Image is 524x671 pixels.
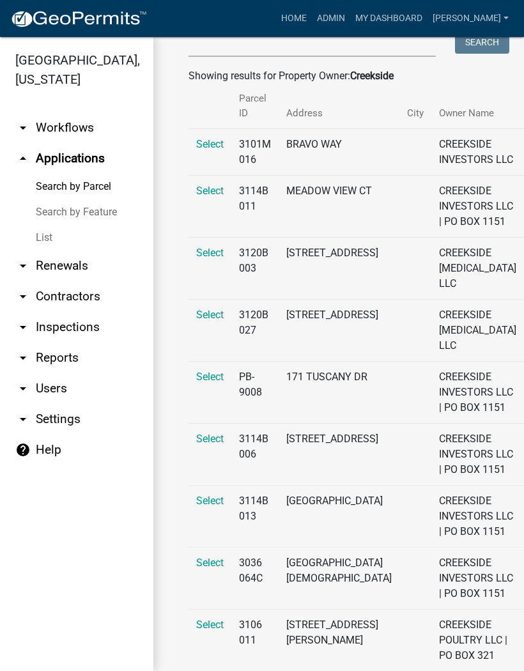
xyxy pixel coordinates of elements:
i: arrow_drop_down [15,120,31,135]
td: 3114B 006 [231,423,279,485]
a: Select [196,185,224,197]
a: Select [196,247,224,259]
td: 3120B 003 [231,237,279,299]
strong: Creekside [350,70,394,82]
i: help [15,442,31,458]
td: 3114B 011 [231,175,279,237]
td: 171 TUSCANY DR [279,361,399,423]
td: CREEKSIDE INVESTORS LLC | PO BOX 1151 [431,175,524,237]
td: CREEKSIDE INVESTORS LLC | PO BOX 1151 [431,547,524,609]
td: 3120B 027 [231,299,279,361]
a: Home [276,6,312,31]
td: [STREET_ADDRESS] [279,237,399,299]
td: CREEKSIDE INVESTORS LLC | PO BOX 1151 [431,361,524,423]
i: arrow_drop_down [15,381,31,396]
td: CREEKSIDE [MEDICAL_DATA] LLC [431,237,524,299]
td: 3101M 016 [231,128,279,175]
td: BRAVO WAY [279,128,399,175]
i: arrow_drop_up [15,151,31,166]
td: 3036 064C [231,547,279,609]
i: arrow_drop_down [15,289,31,304]
td: CREEKSIDE POULTRY LLC | PO BOX 321 [431,609,524,671]
a: Select [196,557,224,569]
th: City [399,84,431,128]
a: [PERSON_NAME] [428,6,514,31]
a: Admin [312,6,350,31]
td: CREEKSIDE INVESTORS LLC [431,128,524,175]
td: [STREET_ADDRESS] [279,423,399,485]
th: Address [279,84,399,128]
td: [STREET_ADDRESS] [279,299,399,361]
td: [STREET_ADDRESS][PERSON_NAME] [279,609,399,671]
i: arrow_drop_down [15,320,31,335]
td: [GEOGRAPHIC_DATA][DEMOGRAPHIC_DATA] [279,547,399,609]
div: Showing results for Property Owner: [189,68,489,84]
td: 3106 011 [231,609,279,671]
td: CREEKSIDE INVESTORS LLC | PO BOX 1151 [431,485,524,547]
a: Select [196,433,224,445]
td: MEADOW VIEW CT [279,175,399,237]
a: My Dashboard [350,6,428,31]
a: Select [196,371,224,383]
a: Select [196,619,224,631]
td: PB-9008 [231,361,279,423]
th: Parcel ID [231,84,279,128]
a: Select [196,309,224,321]
i: arrow_drop_down [15,412,31,427]
th: Owner Name [431,84,524,128]
td: CREEKSIDE INVESTORS LLC | PO BOX 1151 [431,423,524,485]
button: Search [455,31,509,54]
td: [GEOGRAPHIC_DATA] [279,485,399,547]
i: arrow_drop_down [15,258,31,274]
td: CREEKSIDE [MEDICAL_DATA] LLC [431,299,524,361]
i: arrow_drop_down [15,350,31,366]
a: Select [196,138,224,150]
a: Select [196,495,224,507]
td: 3114B 013 [231,485,279,547]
